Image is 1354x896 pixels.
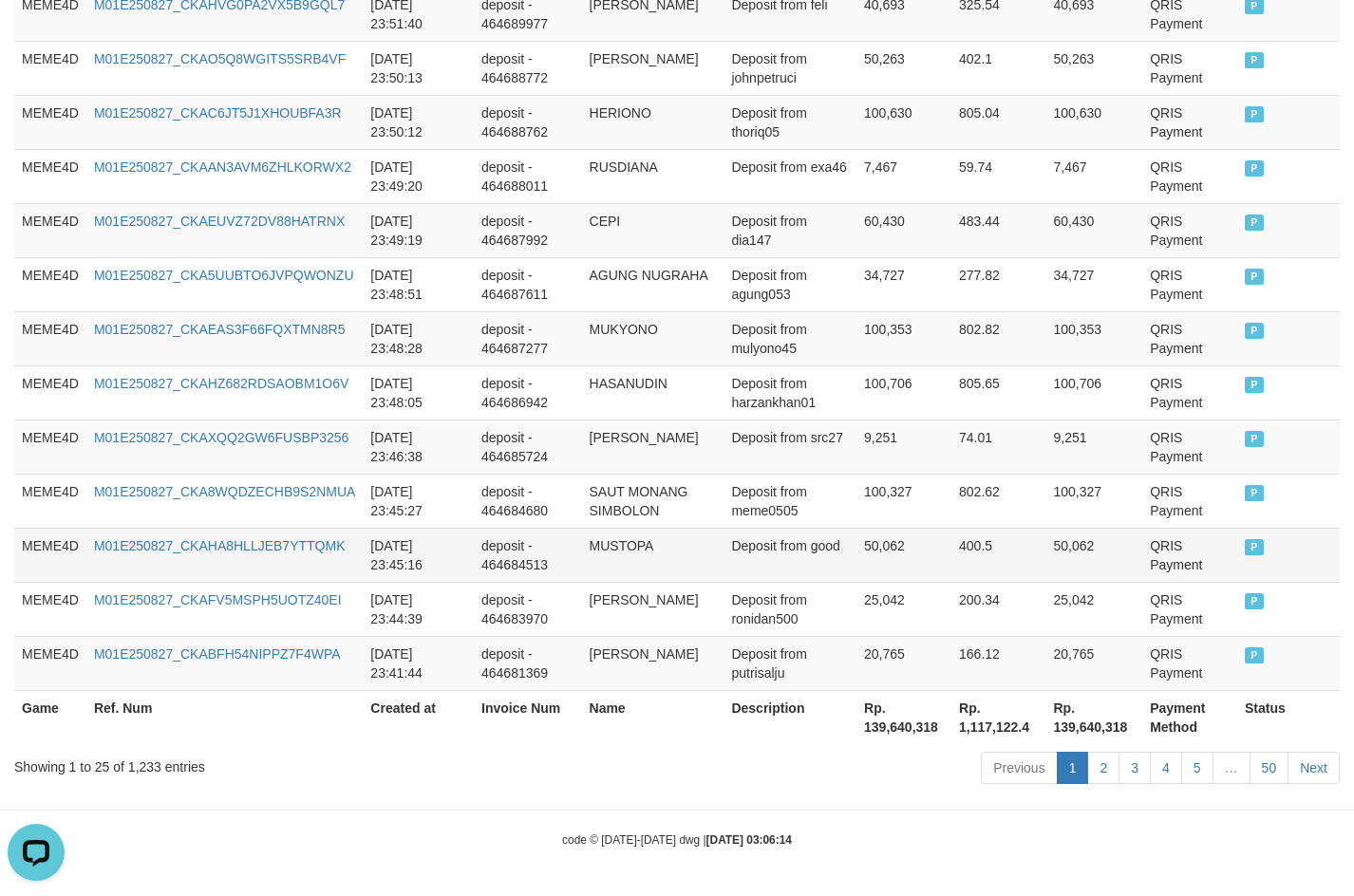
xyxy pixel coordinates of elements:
td: 100,706 [856,365,951,420]
a: M01E250827_CKAFV5MSPH5UOTZ40EI [94,592,342,607]
td: [DATE] 23:50:12 [363,95,474,149]
span: PAID [1245,539,1264,555]
td: deposit - 464684680 [474,474,582,528]
td: MEME4D [14,474,86,528]
td: 400.5 [951,528,1045,582]
td: QRIS Payment [1142,582,1237,636]
a: 50 [1250,752,1289,784]
td: [PERSON_NAME] [582,420,724,474]
td: [DATE] 23:41:44 [363,636,474,690]
td: QRIS Payment [1142,311,1237,365]
th: Payment Method [1142,690,1237,744]
th: Name [582,690,724,744]
span: PAID [1245,593,1264,609]
th: Created at [363,690,474,744]
td: deposit - 464688011 [474,149,582,203]
td: 200.34 [951,582,1045,636]
a: M01E250827_CKAHZ682RDSAOBM1O6V [94,376,348,391]
td: MEME4D [14,203,86,257]
td: Deposit from good [724,528,856,582]
td: [DATE] 23:44:39 [363,582,474,636]
th: Rp. 139,640,318 [856,690,951,744]
td: MEME4D [14,149,86,203]
td: MEME4D [14,365,86,420]
button: Open LiveChat chat widget [8,8,65,65]
td: 50,263 [856,41,951,95]
td: 34,727 [856,257,951,311]
a: M01E250827_CKAXQQ2GW6FUSBP3256 [94,430,348,445]
td: QRIS Payment [1142,365,1237,420]
td: Deposit from mulyono45 [724,311,856,365]
td: QRIS Payment [1142,203,1237,257]
span: PAID [1245,431,1264,447]
td: 805.04 [951,95,1045,149]
td: 9,251 [1045,420,1142,474]
td: RUSDIANA [582,149,724,203]
td: MEME4D [14,636,86,690]
td: HASANUDIN [582,365,724,420]
td: Deposit from thoriq05 [724,95,856,149]
td: MUSTOPA [582,528,724,582]
span: PAID [1245,215,1264,231]
td: deposit - 464685724 [474,420,582,474]
td: Deposit from dia147 [724,203,856,257]
td: MEME4D [14,420,86,474]
td: [DATE] 23:45:16 [363,528,474,582]
td: 50,062 [856,528,951,582]
td: deposit - 464681369 [474,636,582,690]
td: 50,062 [1045,528,1142,582]
div: Showing 1 to 25 of 1,233 entries [14,750,550,776]
td: [DATE] 23:45:27 [363,474,474,528]
a: M01E250827_CKAC6JT5J1XHOUBFA3R [94,105,342,121]
th: Rp. 139,640,318 [1045,690,1142,744]
td: Deposit from meme0505 [724,474,856,528]
td: 100,353 [856,311,951,365]
td: Deposit from ronidan500 [724,582,856,636]
a: M01E250827_CKAHA8HLLJEB7YTTQMK [94,538,346,553]
td: 483.44 [951,203,1045,257]
small: code © [DATE]-[DATE] dwg | [562,833,792,847]
th: Invoice Num [474,690,582,744]
a: M01E250827_CKAO5Q8WGITS5SRB4VF [94,51,346,66]
td: 100,327 [856,474,951,528]
th: Ref. Num [86,690,363,744]
a: M01E250827_CKAAN3AVM6ZHLKORWX2 [94,159,351,175]
a: M01E250827_CKAEAS3F66FQXTMN8R5 [94,322,346,337]
td: 100,630 [856,95,951,149]
td: QRIS Payment [1142,149,1237,203]
a: M01E250827_CKABFH54NIPPZ7F4WPA [94,646,341,662]
td: 50,263 [1045,41,1142,95]
td: 100,353 [1045,311,1142,365]
td: Deposit from src27 [724,420,856,474]
td: 59.74 [951,149,1045,203]
td: MEME4D [14,582,86,636]
td: QRIS Payment [1142,474,1237,528]
span: PAID [1245,160,1264,177]
a: 4 [1150,752,1182,784]
td: MEME4D [14,311,86,365]
strong: [DATE] 03:06:14 [706,833,792,847]
td: 34,727 [1045,257,1142,311]
span: PAID [1245,269,1264,285]
td: deposit - 464684513 [474,528,582,582]
td: [DATE] 23:50:13 [363,41,474,95]
td: Deposit from putrisalju [724,636,856,690]
td: [DATE] 23:46:38 [363,420,474,474]
td: HERIONO [582,95,724,149]
a: M01E250827_CKAEUVZ72DV88HATRNX [94,214,345,229]
td: 166.12 [951,636,1045,690]
td: [DATE] 23:49:19 [363,203,474,257]
td: [PERSON_NAME] [582,41,724,95]
th: Description [724,690,856,744]
a: … [1213,752,1251,784]
td: MEME4D [14,41,86,95]
td: MEME4D [14,257,86,311]
td: 20,765 [856,636,951,690]
td: Deposit from agung053 [724,257,856,311]
td: 20,765 [1045,636,1142,690]
td: 100,630 [1045,95,1142,149]
span: PAID [1245,485,1264,501]
td: [DATE] 23:49:20 [363,149,474,203]
td: 402.1 [951,41,1045,95]
span: PAID [1245,323,1264,339]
